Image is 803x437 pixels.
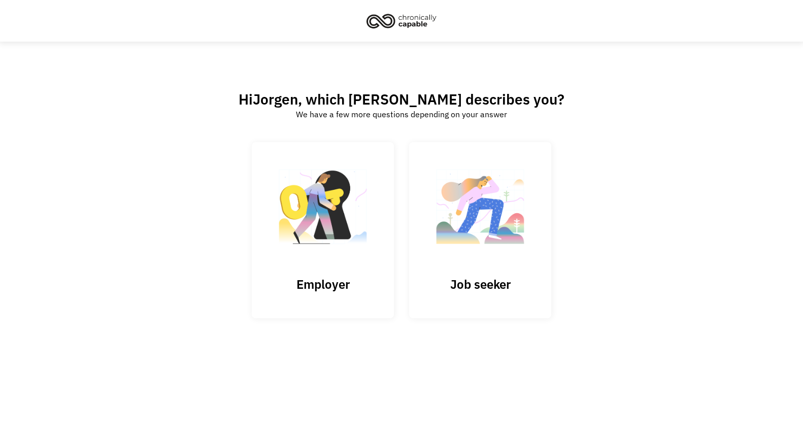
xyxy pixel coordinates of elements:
div: We have a few more questions depending on your answer [296,108,507,120]
input: Submit [252,142,394,319]
span: Jorgen [253,90,298,109]
a: Job seeker [409,142,551,318]
img: Chronically Capable logo [363,10,440,32]
h3: Job seeker [429,277,531,292]
h2: Hi , which [PERSON_NAME] describes you? [239,90,564,108]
